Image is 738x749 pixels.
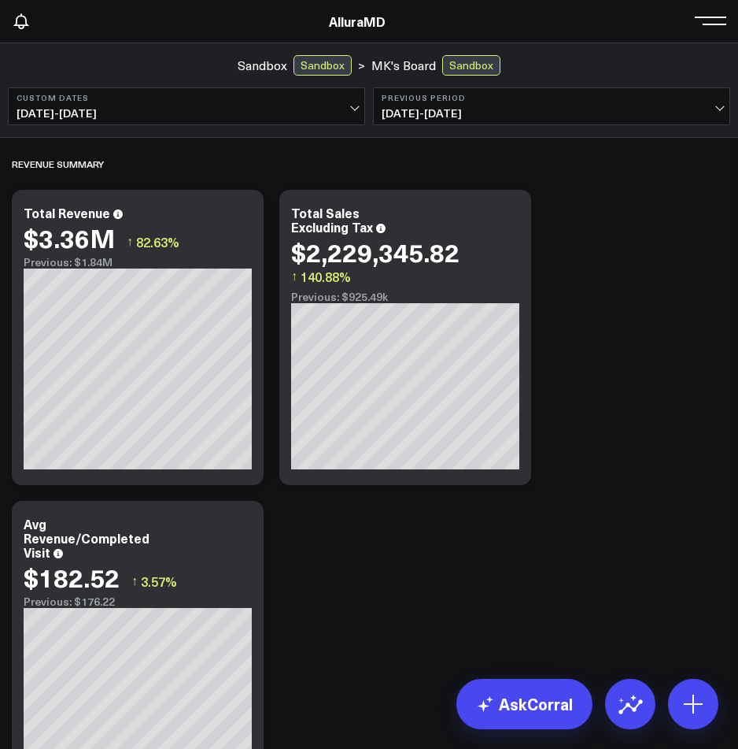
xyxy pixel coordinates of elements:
span: ↑ [127,232,133,252]
div: Sandbox [293,55,352,76]
span: 140.88% [301,268,351,285]
div: Previous: $176.22 [24,595,252,608]
div: Avg Revenue/Completed Visit [24,515,149,561]
span: 3.57% [141,573,177,590]
a: Sandbox [238,57,287,74]
div: Revenue Summary [12,146,104,182]
span: ↑ [131,571,138,591]
div: $182.52 [24,563,120,591]
div: Sandbox [442,55,500,76]
a: AskCorral [456,679,592,729]
div: Total Sales Excluding Tax [291,204,373,235]
div: > [238,55,365,76]
div: $2,229,345.82 [291,238,459,266]
button: Custom Dates[DATE]-[DATE] [8,87,365,125]
span: ↑ [291,266,297,287]
span: 82.63% [136,233,179,250]
b: Previous Period [382,93,721,102]
span: [DATE] - [DATE] [17,107,356,120]
div: Total Revenue [24,204,110,221]
div: Previous: $925.49k [291,291,519,303]
button: Previous Period[DATE]-[DATE] [373,87,730,125]
b: Custom Dates [17,93,356,102]
a: AlluraMD [329,13,386,30]
div: Previous: $1.84M [24,256,252,269]
span: [DATE] - [DATE] [382,107,721,120]
a: MK's Board [371,57,436,74]
div: $3.36M [24,224,115,252]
